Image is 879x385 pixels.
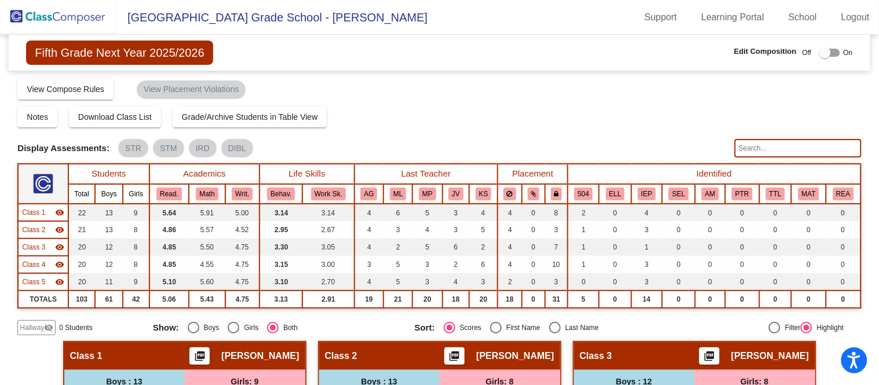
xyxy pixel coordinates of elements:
td: 0 [662,273,695,291]
td: 2.67 [302,221,354,239]
span: Class 1 [70,350,103,362]
span: Off [803,47,812,58]
th: Girls [123,184,149,204]
td: 4 [498,239,522,256]
td: 2.70 [302,273,354,291]
td: 0 [662,291,695,308]
td: 6 [384,204,413,221]
td: 4.75 [225,256,260,273]
span: Sort: [415,322,435,333]
td: 5.91 [189,204,225,221]
td: 0 [599,273,632,291]
td: 3 [443,204,470,221]
td: 5 [568,291,599,308]
td: 0 [695,273,725,291]
span: [PERSON_NAME] [476,350,554,362]
mat-chip: DIBL [221,139,253,157]
th: Parent Request [725,184,760,204]
span: Notes [27,112,48,122]
td: 0 [760,204,792,221]
td: 3.30 [260,239,302,256]
td: 0 [522,256,545,273]
td: 61 [95,291,123,308]
td: 5.57 [189,221,225,239]
button: IEP [638,188,656,200]
td: 0 [695,291,725,308]
td: Michele Massari - No Class Name [18,273,68,291]
td: 6 [443,239,470,256]
th: Last Teacher [355,164,498,184]
button: MAT [798,188,819,200]
td: 14 [632,291,662,308]
span: Class 2 [22,225,45,235]
td: 4 [443,273,470,291]
td: 3 [355,256,384,273]
button: TTL [766,188,785,200]
td: 3 [632,256,662,273]
mat-radio-group: Select an option [153,322,406,333]
td: 0 [760,221,792,239]
td: 6 [469,256,498,273]
td: 0 [760,239,792,256]
a: Logout [832,8,879,27]
td: 3.10 [260,273,302,291]
td: 20 [68,273,95,291]
td: 0 [725,221,760,239]
td: 1 [568,256,599,273]
td: 21 [68,221,95,239]
mat-icon: picture_as_pdf [703,350,717,366]
div: Both [279,322,298,333]
td: 21 [384,291,413,308]
td: 0 [760,291,792,308]
td: 18 [498,291,522,308]
button: Download Class List [69,107,161,127]
td: 1 [568,239,599,256]
button: 504 [574,188,593,200]
a: Learning Portal [692,8,774,27]
td: 42 [123,291,149,308]
td: 4.85 [149,256,189,273]
th: 504 Plan [568,184,599,204]
td: 13 [95,221,123,239]
td: 5.00 [225,204,260,221]
td: 9 [123,273,149,291]
th: Life Skills [260,164,355,184]
td: 0 [695,221,725,239]
div: Filter [780,322,801,333]
span: Class 1 [22,207,45,218]
td: 4.85 [149,239,189,256]
td: 3 [469,273,498,291]
th: English Language Learner [599,184,632,204]
td: 19 [355,291,384,308]
td: 0 [568,273,599,291]
td: 1 [568,221,599,239]
td: 0 [826,273,861,291]
td: 3.00 [302,256,354,273]
td: 3.15 [260,256,302,273]
td: 0 [522,273,545,291]
td: 5.64 [149,204,189,221]
td: 0 [792,221,826,239]
td: 5.06 [149,291,189,308]
td: 3 [443,221,470,239]
span: Download Class List [78,112,152,122]
td: 0 [725,273,760,291]
td: 4.75 [225,291,260,308]
td: TOTALS [18,291,68,308]
mat-icon: picture_as_pdf [193,350,207,366]
td: 20 [413,291,442,308]
a: Support [636,8,687,27]
span: Grade/Archive Students in Table View [182,112,318,122]
button: Print Students Details [699,347,720,365]
td: 9 [123,204,149,221]
div: Boys [199,322,220,333]
mat-icon: picture_as_pdf [448,350,462,366]
td: 3 [384,221,413,239]
th: Social Emotional Needs [662,184,695,204]
th: Advanced Math [695,184,725,204]
th: Mandy Poliska [413,184,442,204]
td: 0 [826,291,861,308]
button: Behav. [267,188,295,200]
td: 0 [826,204,861,221]
td: 20 [469,291,498,308]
